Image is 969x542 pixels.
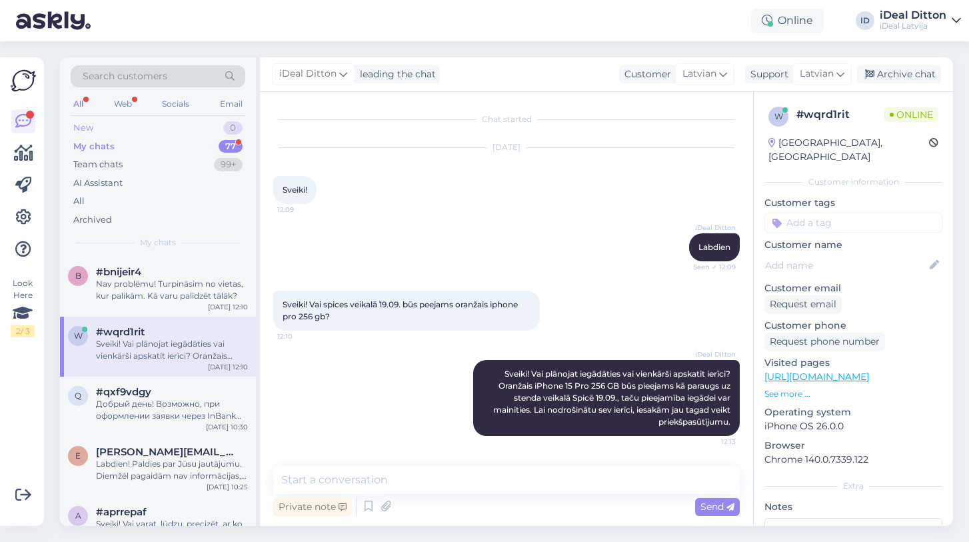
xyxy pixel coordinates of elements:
[96,446,235,458] span: edgars@pocs.dev
[493,369,732,427] span: Sveiki! Vai plānojat iegādāties vai vienkārši apskatīt ierīci? Oranžais iPhone 15 Pro 256 GB būs ...
[764,333,885,351] div: Request phone number
[856,11,874,30] div: ID
[96,458,248,482] div: Labdien! Paldies par Jūsu jautājumu. Diemžēl pagaidām nav informācijas, kad šis konkrētais adapte...
[206,422,248,432] div: [DATE] 10:30
[764,405,942,419] p: Operating system
[764,356,942,370] p: Visited pages
[774,111,783,121] span: w
[11,325,35,337] div: 2 / 3
[273,141,740,153] div: [DATE]
[698,242,730,252] span: Labdien
[884,107,938,122] span: Online
[75,271,81,281] span: b
[75,511,81,521] span: a
[355,67,436,81] div: leading the chat
[619,67,671,81] div: Customer
[700,501,734,513] span: Send
[764,295,842,313] div: Request email
[273,498,352,516] div: Private note
[11,68,36,93] img: Askly Logo
[796,107,884,123] div: # wqrd1rit
[71,95,86,113] div: All
[96,326,145,338] span: #wqrd1rit
[96,278,248,302] div: Nav problēmu! Turpināsim no vietas, kur palikām. Kā varu palīdzēt tālāk?
[764,281,942,295] p: Customer email
[686,349,736,359] span: iDeal Ditton
[73,140,115,153] div: My chats
[75,391,81,401] span: q
[277,205,327,215] span: 12:09
[764,500,942,514] p: Notes
[217,95,245,113] div: Email
[159,95,192,113] div: Socials
[283,299,520,321] span: Sveiki! Vai spices veikalā 19.09. būs peejams oranžais iphone pro 256 gb?
[764,419,942,433] p: iPhone OS 26.0.0
[764,319,942,333] p: Customer phone
[73,195,85,208] div: All
[880,10,961,31] a: iDeal DittoniDeal Latvija
[686,223,736,233] span: iDeal Ditton
[764,213,942,233] input: Add a tag
[223,121,243,135] div: 0
[764,371,869,383] a: [URL][DOMAIN_NAME]
[283,185,307,195] span: Sveiki!
[96,386,151,398] span: #qxf9vdgy
[273,113,740,125] div: Chat started
[686,437,736,447] span: 12:13
[74,331,83,341] span: w
[214,158,243,171] div: 99+
[800,67,834,81] span: Latvian
[764,453,942,467] p: Chrome 140.0.7339.122
[75,451,81,461] span: e
[277,331,327,341] span: 12:10
[83,69,167,83] span: Search customers
[140,237,176,249] span: My chats
[765,258,927,273] input: Add name
[73,121,93,135] div: New
[96,266,141,278] span: #bnijeir4
[73,213,112,227] div: Archived
[208,362,248,372] div: [DATE] 12:10
[764,439,942,453] p: Browser
[686,262,736,272] span: Seen ✓ 12:09
[880,21,946,31] div: iDeal Latvija
[279,67,337,81] span: iDeal Ditton
[96,338,248,362] div: Sveiki! Vai plānojat iegādāties vai vienkārši apskatīt ierīci? Oranžais iPhone 15 Pro 256 GB būs ...
[682,67,716,81] span: Latvian
[96,506,147,518] span: #aprrepaf
[768,136,929,164] div: [GEOGRAPHIC_DATA], [GEOGRAPHIC_DATA]
[764,238,942,252] p: Customer name
[751,9,824,33] div: Online
[73,177,123,190] div: AI Assistant
[764,176,942,188] div: Customer information
[96,398,248,422] div: Добрый день! Возможно, при оформлении заявки через InBank возникла техническая ошибка. Рекомендуе...
[111,95,135,113] div: Web
[745,67,788,81] div: Support
[764,480,942,492] div: Extra
[207,482,248,492] div: [DATE] 10:25
[96,518,248,542] div: Sveiki! Vai varat, lūdzu, precizēt, ar ko tieši saistīts Jūsu jautājums par Smart Deal? Labprāt p...
[764,196,942,210] p: Customer tags
[857,65,941,83] div: Archive chat
[11,277,35,337] div: Look Here
[880,10,946,21] div: iDeal Ditton
[219,140,243,153] div: 77
[764,388,942,400] p: See more ...
[73,158,123,171] div: Team chats
[208,302,248,312] div: [DATE] 12:10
